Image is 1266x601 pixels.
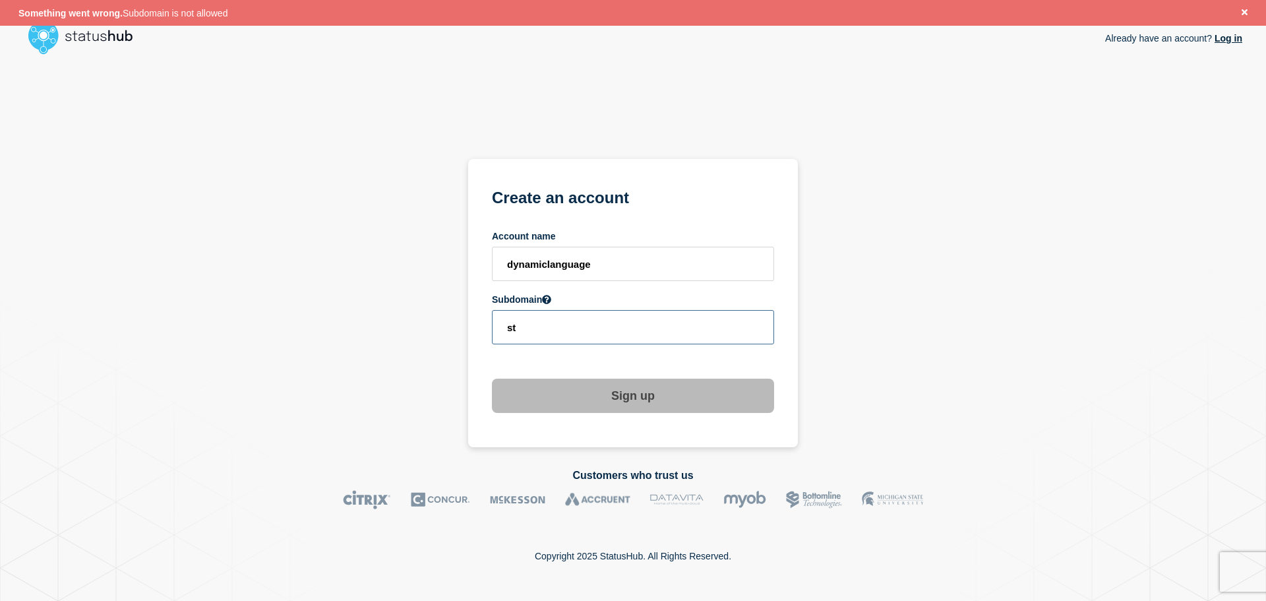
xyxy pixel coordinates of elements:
[18,8,123,18] span: Something went wrong.
[492,187,774,218] h1: Create an account
[490,490,545,509] img: McKesson logo
[18,8,227,18] span: Subdomain is not allowed
[24,16,149,58] img: StatusHub logo
[492,379,774,413] button: Sign up
[565,490,630,509] img: Accruent logo
[535,551,731,561] p: Copyright 2025 StatusHub. All Rights Reserved.
[24,470,1242,482] h2: Customers who trust us
[411,490,470,509] img: Concur logo
[492,294,551,305] span: Subdomain
[1105,22,1242,54] p: Already have an account?
[1236,5,1253,20] button: Close banner
[650,490,704,509] img: DataVita logo
[862,490,923,509] img: MSU logo
[786,490,842,509] img: Bottomline logo
[343,490,391,509] img: Citrix logo
[492,231,555,241] span: Account name
[1212,33,1242,44] a: Log in
[723,490,766,509] img: myob logo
